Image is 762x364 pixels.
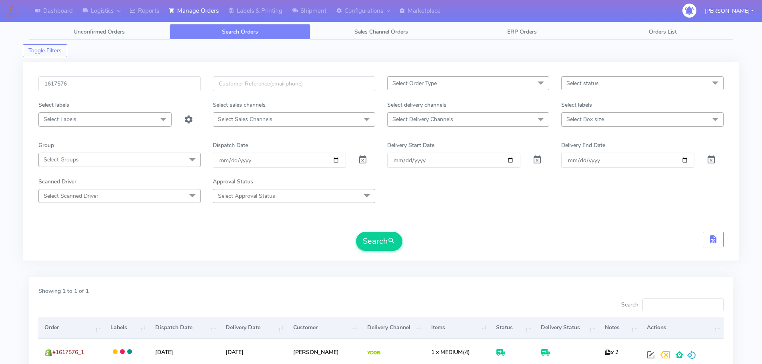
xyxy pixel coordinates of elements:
th: Customer: activate to sort column ascending [287,317,361,338]
span: Select status [566,80,599,87]
th: Delivery Channel: activate to sort column ascending [361,317,425,338]
label: Search: [621,298,724,311]
button: [PERSON_NAME] [699,3,760,19]
span: Select Sales Channels [218,115,272,123]
span: Select Groups [44,156,79,163]
span: Select Box size [566,115,604,123]
img: shopify.png [44,348,52,356]
th: Notes: activate to sort column ascending [598,317,640,338]
label: Showing 1 to 1 of 1 [38,287,89,295]
th: Actions: activate to sort column ascending [640,317,724,338]
label: Select sales channels [213,101,266,109]
input: Search: [642,298,724,311]
th: Dispatch Date: activate to sort column ascending [149,317,220,338]
th: Order: activate to sort column ascending [38,317,104,338]
span: 1 x MEDIUM [431,348,463,356]
th: Status: activate to sort column ascending [490,317,534,338]
label: Scanned Driver [38,177,76,186]
label: Group [38,141,54,149]
input: Order Id [38,76,201,91]
label: Dispatch Date [213,141,248,149]
span: Orders List [649,28,677,36]
th: Delivery Status: activate to sort column ascending [535,317,599,338]
label: Delivery End Date [561,141,605,149]
span: Select Order Type [392,80,437,87]
button: Search [356,232,402,251]
th: Delivery Date: activate to sort column ascending [220,317,287,338]
label: Select labels [38,101,69,109]
label: Delivery Start Date [387,141,434,149]
span: (4) [431,348,470,356]
span: ERP Orders [507,28,537,36]
span: Select Labels [44,115,76,123]
label: Approval Status [213,177,253,186]
th: Labels: activate to sort column ascending [104,317,149,338]
span: #1617576_1 [52,348,84,356]
label: Select labels [561,101,592,109]
ul: Tabs [29,24,733,40]
th: Items: activate to sort column ascending [425,317,490,338]
i: x 1 [605,348,618,356]
span: Sales Channel Orders [354,28,408,36]
input: Customer Reference(email,phone) [213,76,375,91]
img: Yodel [367,351,381,355]
button: Toggle Filters [23,44,67,57]
span: Unconfirmed Orders [74,28,125,36]
span: Select Scanned Driver [44,192,98,200]
span: Search Orders [222,28,258,36]
label: Select delivery channels [387,101,446,109]
span: Select Delivery Channels [392,115,453,123]
span: Select Approval Status [218,192,275,200]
